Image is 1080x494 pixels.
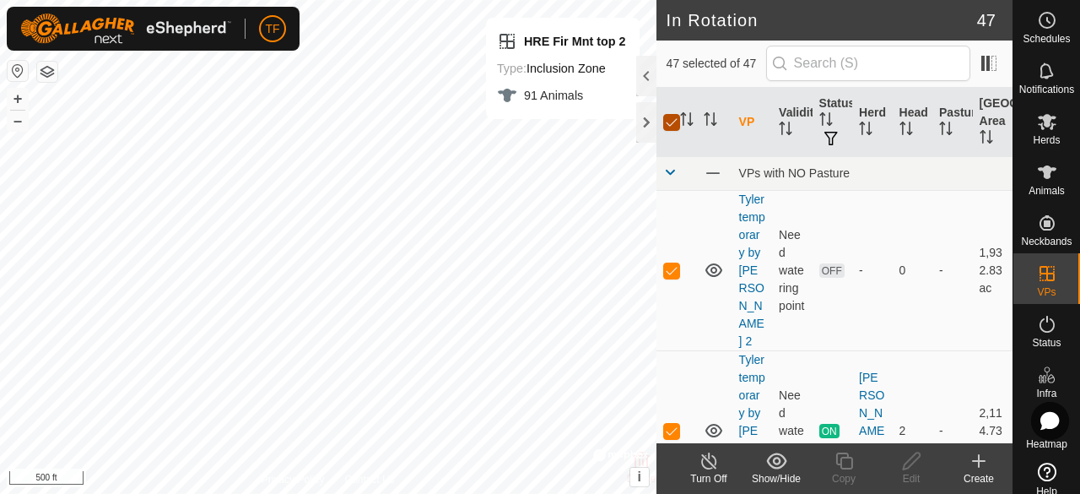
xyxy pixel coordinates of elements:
p-sorticon: Activate to sort [859,124,872,138]
span: i [637,470,640,484]
div: HRE Fir Mnt top 2 [497,31,626,52]
th: Pasture [932,88,972,157]
td: 0 [893,190,932,350]
th: Head [893,88,932,157]
button: i [630,468,649,486]
td: Need watering point [772,190,812,350]
a: Contact Us [344,472,394,487]
span: 47 selected of 47 [667,55,766,73]
div: [PERSON_NAME] Creek [859,369,885,493]
p-sorticon: Activate to sort [899,124,913,138]
p-sorticon: Activate to sort [779,124,792,138]
div: Inclusion Zone [497,58,626,79]
th: Status [813,88,852,157]
span: VPs [1037,287,1056,297]
button: Map Layers [37,62,57,82]
span: Animals [1029,186,1065,196]
button: – [8,111,28,131]
th: Herd [852,88,892,157]
button: Reset Map [8,61,28,81]
td: - [932,190,972,350]
h2: In Rotation [667,10,977,30]
th: [GEOGRAPHIC_DATA] Area [973,88,1012,157]
input: Search (S) [766,46,970,81]
span: Schedules [1023,34,1070,44]
th: VP [732,88,772,157]
span: Herds [1033,135,1060,145]
div: Create [945,471,1012,486]
div: Edit [877,471,945,486]
div: Copy [810,471,877,486]
button: + [8,89,28,109]
span: Notifications [1019,84,1074,95]
div: 91 Animals [497,85,626,106]
div: - [859,262,885,280]
img: Gallagher Logo [20,14,231,44]
p-sorticon: Activate to sort [939,124,953,138]
span: Status [1032,338,1061,348]
div: VPs with NO Pasture [739,166,1006,180]
a: Privacy Policy [262,472,325,487]
th: Validity [772,88,812,157]
p-sorticon: Activate to sort [704,115,717,128]
p-sorticon: Activate to sort [819,115,833,128]
label: Type: [497,62,526,75]
div: Show/Hide [742,471,810,486]
a: Tyler temporary by [PERSON_NAME] 2 [739,193,765,348]
div: Turn Off [675,471,742,486]
span: TF [265,20,279,38]
td: 1,932.83 ac [973,190,1012,350]
span: Heatmap [1026,439,1067,449]
span: ON [819,424,840,438]
p-sorticon: Activate to sort [980,133,993,146]
span: Neckbands [1021,236,1072,247]
span: 47 [977,8,996,33]
span: OFF [819,263,845,278]
p-sorticon: Activate to sort [680,115,694,128]
span: Infra [1036,388,1056,399]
